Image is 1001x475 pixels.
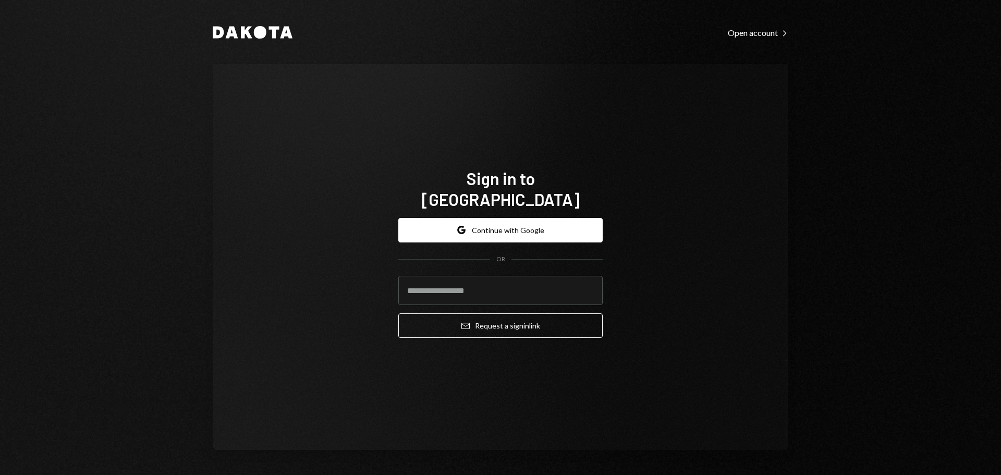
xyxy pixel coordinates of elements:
button: Request a signinlink [398,313,603,338]
div: Open account [728,28,788,38]
a: Open account [728,27,788,38]
h1: Sign in to [GEOGRAPHIC_DATA] [398,168,603,210]
div: OR [496,255,505,264]
button: Continue with Google [398,218,603,242]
